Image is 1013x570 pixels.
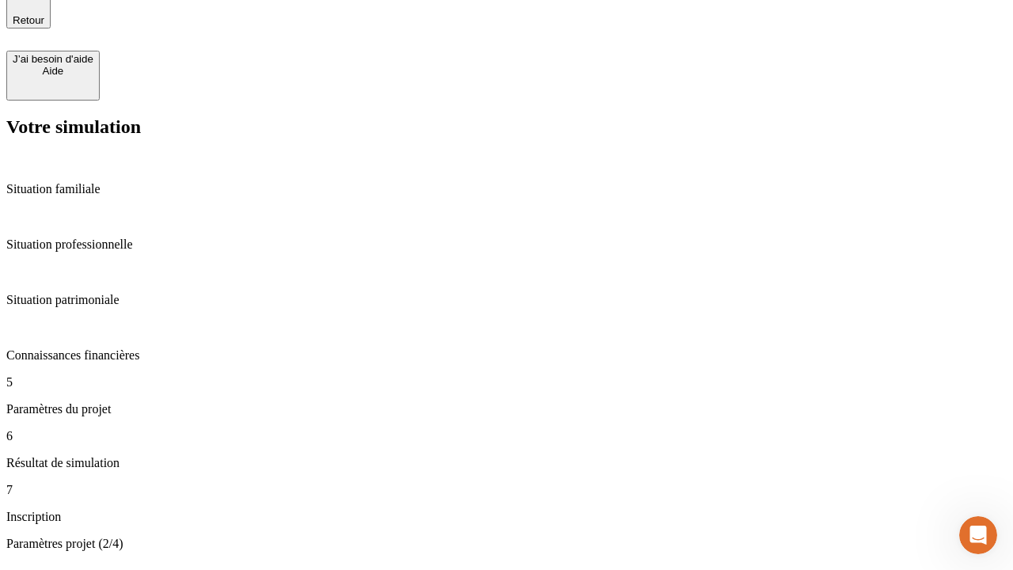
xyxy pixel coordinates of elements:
[6,456,1007,470] p: Résultat de simulation
[13,65,93,77] div: Aide
[959,516,997,554] iframe: Intercom live chat
[6,483,1007,497] p: 7
[13,53,93,65] div: J’ai besoin d'aide
[6,293,1007,307] p: Situation patrimoniale
[6,537,1007,551] p: Paramètres projet (2/4)
[6,237,1007,252] p: Situation professionnelle
[6,375,1007,389] p: 5
[6,348,1007,363] p: Connaissances financières
[6,510,1007,524] p: Inscription
[13,14,44,26] span: Retour
[6,116,1007,138] h2: Votre simulation
[6,51,100,101] button: J’ai besoin d'aideAide
[6,429,1007,443] p: 6
[6,402,1007,416] p: Paramètres du projet
[6,182,1007,196] p: Situation familiale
